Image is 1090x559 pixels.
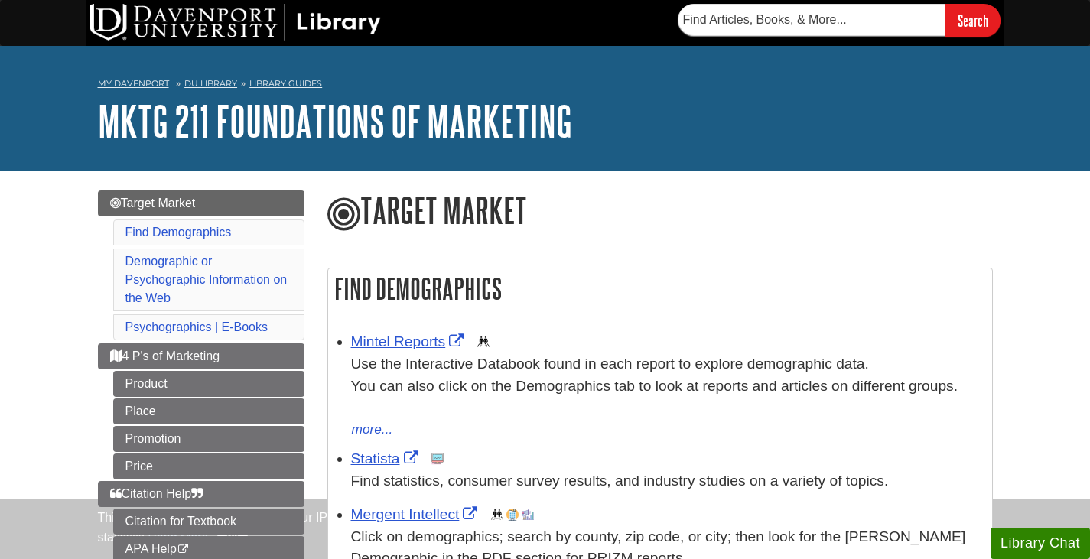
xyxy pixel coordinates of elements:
a: Demographic or Psychographic Information on the Web [125,255,288,304]
input: Find Articles, Books, & More... [678,4,945,36]
span: 4 P's of Marketing [110,349,220,362]
a: Citation Help [98,481,304,507]
a: DU Library [184,78,237,89]
img: Company Information [506,509,519,521]
a: Promotion [113,426,304,452]
a: Price [113,453,304,479]
nav: breadcrumb [98,73,993,98]
h2: Find Demographics [328,268,992,309]
img: Industry Report [522,509,534,521]
a: Link opens in new window [351,506,482,522]
img: Demographics [477,336,490,348]
i: This link opens in a new window [177,544,190,554]
h1: Target Market [327,190,993,233]
div: Use the Interactive Databook found in each report to explore demographic data. You can also click... [351,353,984,419]
a: Library Guides [249,78,322,89]
form: Searches DU Library's articles, books, and more [678,4,1001,37]
a: Link opens in new window [351,450,422,466]
img: Statistics [431,453,444,465]
img: DU Library [90,4,381,41]
a: Product [113,371,304,397]
a: Target Market [98,190,304,216]
input: Search [945,4,1001,37]
a: 4 P's of Marketing [98,343,304,369]
button: more... [351,419,394,440]
p: Find statistics, consumer survey results, and industry studies on a variety of topics. [351,470,984,492]
span: Target Market [110,197,196,210]
a: Find Demographics [125,226,232,239]
a: Link opens in new window [351,333,468,349]
button: Library Chat [991,528,1090,559]
img: Demographics [491,509,503,521]
a: Psychographics | E-Books [125,320,268,333]
span: Citation Help [110,487,203,500]
a: Citation for Textbook [113,509,304,535]
a: MKTG 211 Foundations of Marketing [98,97,572,145]
a: My Davenport [98,77,169,90]
a: Place [113,398,304,424]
